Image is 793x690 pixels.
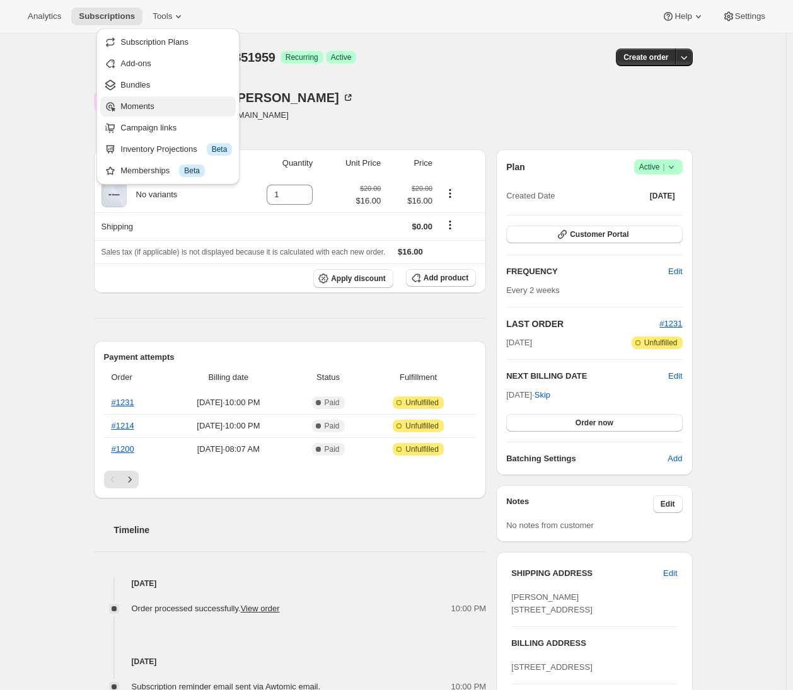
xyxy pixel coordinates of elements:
[120,164,232,177] div: Memberships
[506,265,668,278] h2: FREQUENCY
[20,8,69,25] button: Analytics
[313,269,393,288] button: Apply discount
[100,118,236,138] button: Campaign links
[184,166,200,176] span: Beta
[650,191,675,201] span: [DATE]
[104,364,165,391] th: Order
[663,567,677,580] span: Edit
[405,421,439,431] span: Unfulfilled
[511,592,593,614] span: [PERSON_NAME] [STREET_ADDRESS]
[451,602,487,615] span: 10:00 PM
[120,123,177,132] span: Campaign links
[506,452,668,465] h6: Batching Settings
[153,11,172,21] span: Tools
[169,420,288,432] span: [DATE] · 10:00 PM
[316,149,385,177] th: Unit Price
[132,604,280,613] span: Order processed successfully.
[100,96,236,117] button: Moments
[668,265,682,278] span: Edit
[94,212,232,240] th: Shipping
[527,385,558,405] button: Skip
[120,37,188,47] span: Subscription Plans
[506,370,668,382] h2: NEXT BILLING DATE
[100,75,236,95] button: Bundles
[570,229,628,239] span: Customer Portal
[644,338,678,348] span: Unfulfilled
[656,563,685,584] button: Edit
[112,421,134,430] a: #1214
[511,662,593,672] span: [STREET_ADDRESS]
[639,161,678,173] span: Active
[406,269,476,287] button: Add product
[405,444,439,454] span: Unfulfilled
[169,443,288,456] span: [DATE] · 08:07 AM
[511,637,677,650] h3: BILLING ADDRESS
[715,8,773,25] button: Settings
[424,273,468,283] span: Add product
[661,262,690,282] button: Edit
[145,8,192,25] button: Tools
[94,655,487,668] h4: [DATE]
[212,144,228,154] span: Beta
[440,218,460,232] button: Shipping actions
[325,398,340,408] span: Paid
[506,285,560,295] span: Every 2 weeks
[71,8,142,25] button: Subscriptions
[660,449,690,469] button: Add
[241,604,280,613] a: View order
[385,149,436,177] th: Price
[100,54,236,74] button: Add-ons
[659,319,682,328] a: #1231
[120,143,232,156] div: Inventory Projections
[616,49,676,66] button: Create order
[412,185,432,192] small: $20.00
[405,398,439,408] span: Unfulfilled
[100,32,236,52] button: Subscription Plans
[674,11,692,21] span: Help
[506,390,550,400] span: [DATE] ·
[169,371,288,384] span: Billing date
[506,190,555,202] span: Created Date
[331,52,352,62] span: Active
[104,471,477,488] nav: Pagination
[668,452,682,465] span: Add
[104,351,477,364] h2: Payment attempts
[94,577,487,590] h4: [DATE]
[325,444,340,454] span: Paid
[398,247,423,256] span: $16.00
[120,59,151,68] span: Add-ons
[28,11,61,21] span: Analytics
[325,421,340,431] span: Paid
[360,185,381,192] small: $20.00
[659,318,682,330] button: #1231
[356,195,381,207] span: $16.00
[506,161,525,173] h2: Plan
[232,149,316,177] th: Quantity
[642,187,683,205] button: [DATE]
[112,398,134,407] a: #1231
[623,52,668,62] span: Create order
[388,195,432,207] span: $16.00
[101,248,386,256] span: Sales tax (if applicable) is not displayed because it is calculated with each new order.
[506,495,653,513] h3: Notes
[511,567,663,580] h3: SHIPPING ADDRESS
[506,336,532,349] span: [DATE]
[440,187,460,200] button: Product actions
[169,396,288,409] span: [DATE] · 10:00 PM
[127,188,178,201] div: No variants
[668,370,682,382] span: Edit
[100,161,236,181] button: Memberships
[661,499,675,509] span: Edit
[296,371,361,384] span: Status
[114,524,487,536] h2: Timeline
[576,418,613,428] span: Order now
[506,414,682,432] button: Order now
[112,444,134,454] a: #1200
[663,162,664,172] span: |
[653,495,683,513] button: Edit
[506,318,659,330] h2: LAST ORDER
[412,222,433,231] span: $0.00
[506,520,594,530] span: No notes from customer
[120,101,154,111] span: Moments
